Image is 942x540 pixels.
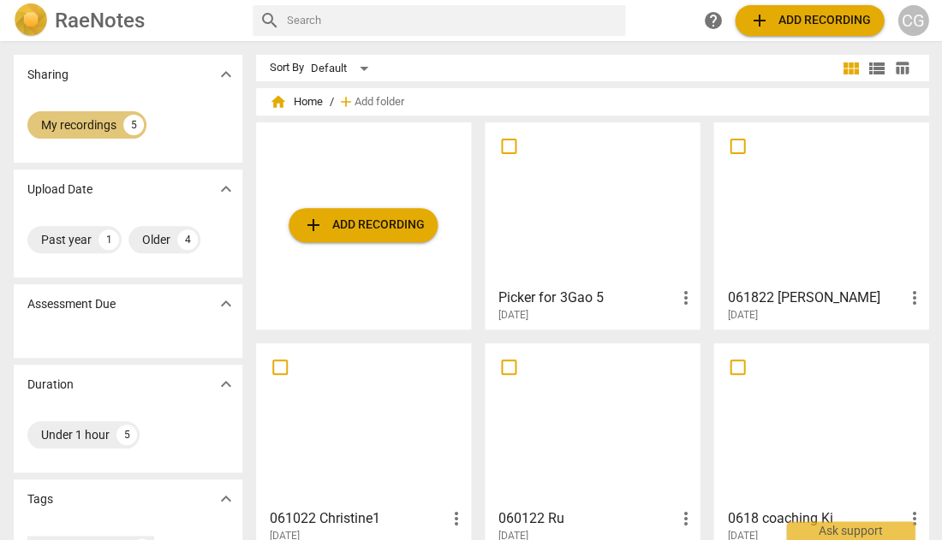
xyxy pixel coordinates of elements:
span: expand_more [216,294,236,314]
div: Under 1 hour [41,426,110,443]
button: Show more [213,486,239,512]
p: Sharing [27,66,69,84]
span: / [330,96,334,109]
a: Picker for 3Gao 5[DATE] [491,128,694,322]
button: Show more [213,291,239,317]
span: view_module [840,58,861,79]
div: Past year [41,231,92,248]
h2: RaeNotes [55,9,145,33]
span: more_vert [675,508,695,529]
img: Logo [14,3,48,38]
span: Home [270,93,323,110]
button: Upload [289,208,438,242]
span: Add recording [748,10,870,31]
span: expand_more [216,489,236,509]
div: Default [311,55,374,82]
a: LogoRaeNotes [14,3,239,38]
span: more_vert [446,508,467,529]
div: Older [142,231,170,248]
p: Assessment Due [27,295,116,313]
h3: Picker for 3Gao 5 [498,288,675,308]
div: 1 [98,229,119,250]
span: expand_more [216,374,236,395]
h3: 061022 Christine1 [270,508,446,529]
div: Ask support [786,521,915,540]
span: expand_more [216,179,236,199]
span: table_chart [894,60,910,76]
p: Tags [27,490,53,508]
span: help [702,10,723,31]
span: home [270,93,287,110]
h3: 0618 coaching Ki [727,508,903,529]
div: 5 [116,424,137,445]
button: Table view [889,56,915,81]
span: expand_more [216,64,236,85]
span: view_list [866,58,886,79]
a: 061822 [PERSON_NAME][DATE] [719,128,922,322]
button: Show more [213,371,239,397]
div: 4 [177,229,198,250]
span: [DATE] [498,308,528,323]
p: Duration [27,376,74,394]
button: List view [863,56,889,81]
div: 5 [123,115,144,135]
span: search [259,10,280,31]
button: Show more [213,62,239,87]
button: Upload [735,5,884,36]
span: Add recording [302,215,424,235]
div: Sort By [270,62,304,74]
button: Show more [213,176,239,202]
span: add [337,93,355,110]
span: more_vert [903,508,924,529]
span: more_vert [903,288,924,308]
input: Search [287,7,618,34]
h3: 061822 Amy [727,288,903,308]
button: CG [897,5,928,36]
span: more_vert [675,288,695,308]
a: Help [697,5,728,36]
span: add [302,215,323,235]
span: Add folder [355,96,404,109]
button: Tile view [838,56,863,81]
p: Upload Date [27,181,92,199]
span: add [748,10,769,31]
h3: 060122 Ru [498,508,675,529]
div: My recordings [41,116,116,134]
span: [DATE] [727,308,757,323]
